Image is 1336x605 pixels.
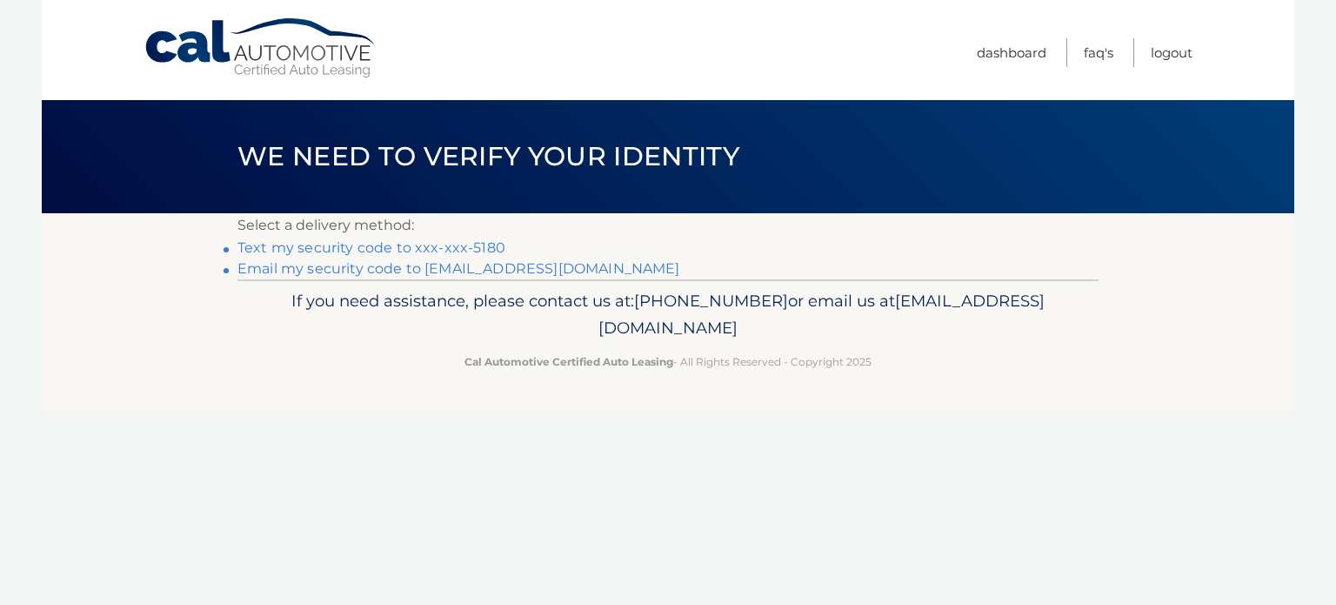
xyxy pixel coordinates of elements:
p: - All Rights Reserved - Copyright 2025 [249,353,1087,371]
a: Dashboard [977,38,1046,67]
span: We need to verify your identity [237,140,739,172]
a: Cal Automotive [144,17,378,79]
strong: Cal Automotive Certified Auto Leasing [464,355,673,368]
a: FAQ's [1084,38,1113,67]
p: If you need assistance, please contact us at: or email us at [249,287,1087,343]
span: [PHONE_NUMBER] [634,291,788,311]
a: Text my security code to xxx-xxx-5180 [237,239,505,256]
a: Email my security code to [EMAIL_ADDRESS][DOMAIN_NAME] [237,260,680,277]
p: Select a delivery method: [237,213,1099,238]
a: Logout [1151,38,1192,67]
